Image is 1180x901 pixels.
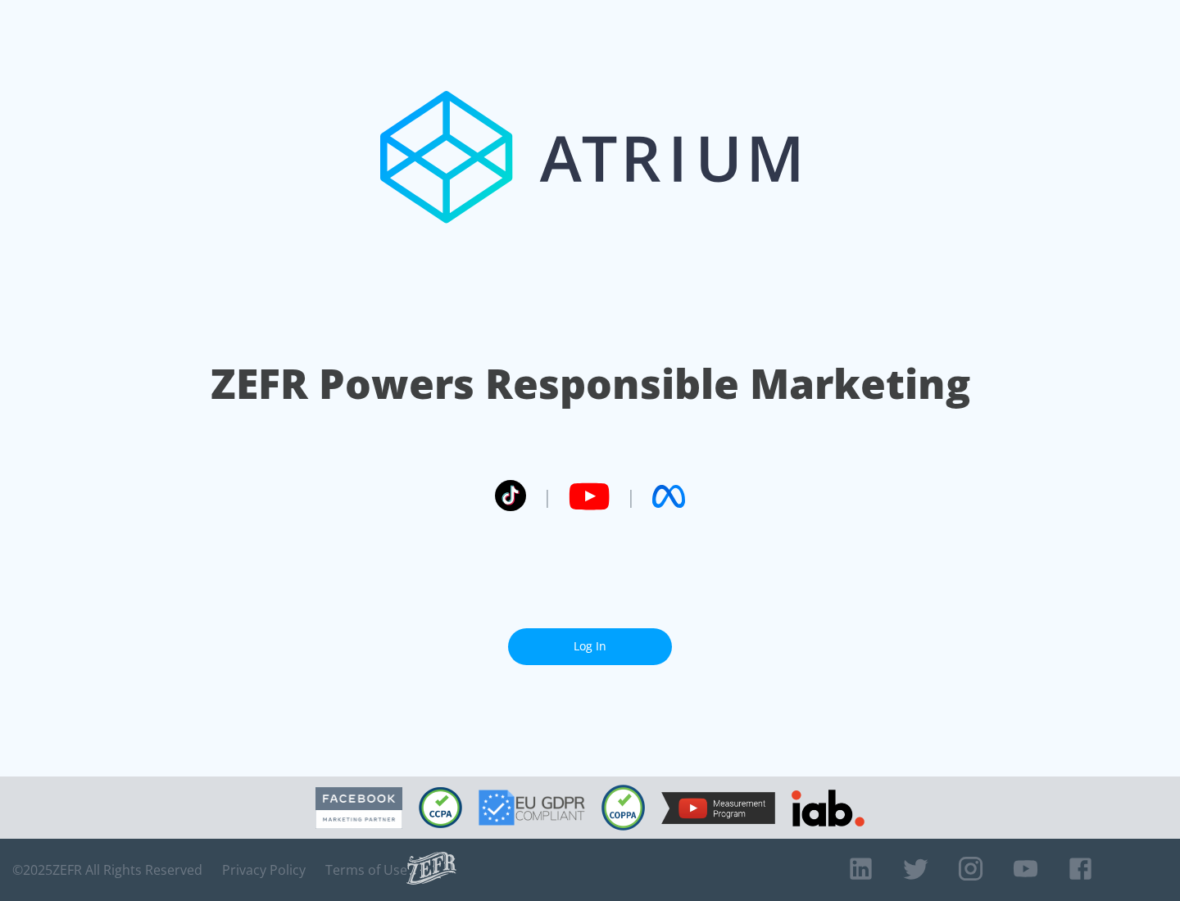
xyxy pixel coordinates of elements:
h1: ZEFR Powers Responsible Marketing [211,355,970,412]
img: IAB [792,790,865,826]
img: GDPR Compliant [479,790,585,826]
a: Log In [508,628,672,665]
span: | [626,484,636,509]
a: Privacy Policy [222,862,306,878]
img: CCPA Compliant [419,787,462,828]
img: YouTube Measurement Program [661,792,775,824]
img: COPPA Compliant [601,785,645,831]
span: © 2025 ZEFR All Rights Reserved [12,862,202,878]
img: Facebook Marketing Partner [315,787,402,829]
span: | [542,484,552,509]
a: Terms of Use [325,862,407,878]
